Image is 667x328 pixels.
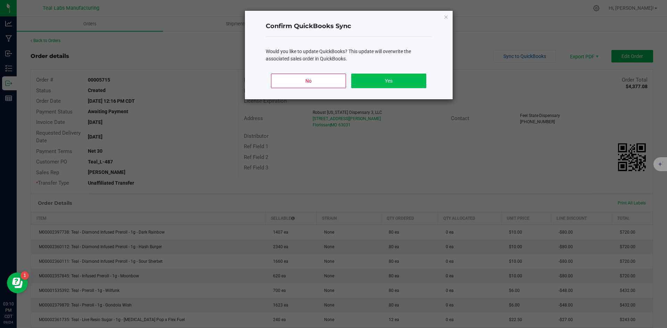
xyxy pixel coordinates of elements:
button: Close [444,12,448,21]
div: Would you like to update QuickBooks? This update will overwrite the associated sales order in Qui... [266,48,432,62]
iframe: Resource center [7,272,28,293]
button: No [271,74,346,88]
h4: Confirm QuickBooks Sync [266,22,432,31]
iframe: Resource center unread badge [20,271,29,280]
button: Yes [351,74,426,88]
